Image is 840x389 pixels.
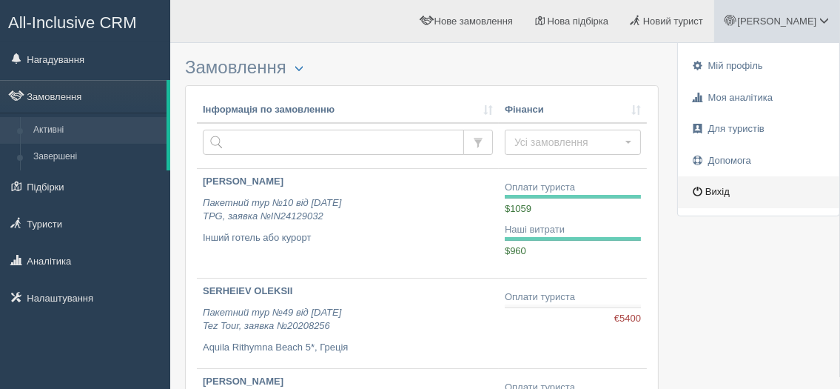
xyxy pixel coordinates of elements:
b: [PERSON_NAME] [203,376,283,387]
span: [PERSON_NAME] [737,16,816,27]
span: Моя аналітика [708,92,773,103]
b: SERHEIEV OLEKSII [203,285,292,296]
span: $960 [505,245,526,256]
a: Інформація по замовленню [203,103,493,117]
span: Мій профіль [708,60,763,71]
div: Наші витрати [505,223,641,237]
i: Пакетний тур №10 від [DATE] TPG, заявка №IN24129032 [203,197,341,222]
span: All-Inclusive CRM [8,13,137,32]
a: SERHEIEV OLEKSII Пакетний тур №49 від [DATE]Tez Tour, заявка №20208256 Aquila Rithymna Beach 5*, ... [197,279,499,368]
button: Усі замовлення [505,130,641,155]
div: Оплати туриста [505,290,641,305]
span: Усі замовлення [514,135,622,150]
a: Моя аналітика [678,82,839,114]
a: Мій профіль [678,50,839,82]
input: Пошук за номером замовлення, ПІБ або паспортом туриста [203,130,464,155]
h3: Замовлення [185,58,659,78]
a: Допомога [678,145,839,177]
a: [PERSON_NAME] Пакетний тур №10 від [DATE]TPG, заявка №IN24129032 Інший готель або курорт [197,169,499,278]
a: All-Inclusive CRM [1,1,169,41]
b: [PERSON_NAME] [203,176,283,187]
a: Активні [27,117,167,144]
p: Aquila Rithymna Beach 5*, Греція [203,341,493,355]
span: Допомога [708,155,751,166]
a: Завершені [27,144,167,170]
span: Нова підбірка [548,16,609,27]
a: Вихід [678,176,839,208]
span: Нове замовлення [434,16,513,27]
a: Фінанси [505,103,641,117]
span: Новий турист [643,16,703,27]
span: Для туристів [708,123,765,134]
span: $1059 [505,203,531,214]
span: €5400 [614,312,641,326]
a: Для туристів [678,113,839,145]
p: Інший готель або курорт [203,231,493,245]
i: Пакетний тур №49 від [DATE] Tez Tour, заявка №20208256 [203,307,341,332]
div: Оплати туриста [505,181,641,195]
